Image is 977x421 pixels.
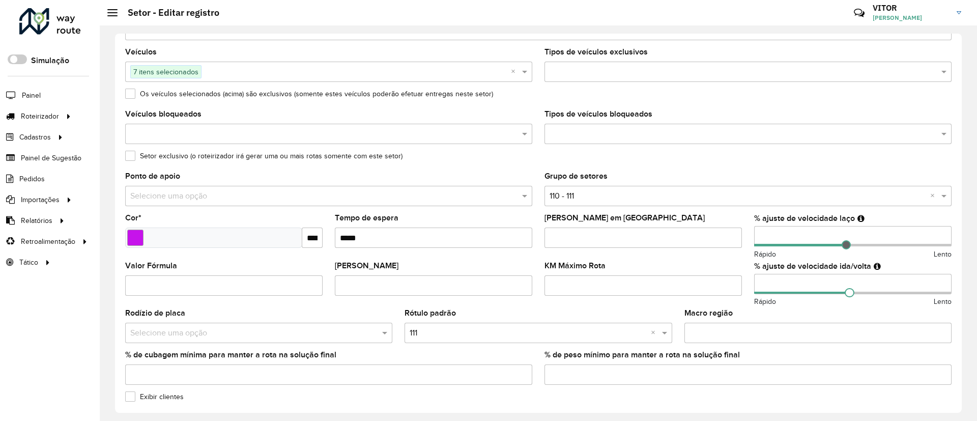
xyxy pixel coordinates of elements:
[544,212,705,224] label: [PERSON_NAME] em [GEOGRAPHIC_DATA]
[125,151,403,161] label: Setor exclusivo (o roteirizador irá gerar uma ou mais rotas somente com este setor)
[544,108,652,120] label: Tipos de veículos bloqueados
[125,46,157,58] label: Veículos
[544,260,606,272] label: KM Máximo Rota
[125,170,180,182] label: Ponto de apoio
[754,296,776,307] span: Rápido
[511,66,520,78] span: Clear all
[127,230,143,246] input: Select a color
[118,7,219,18] h2: Setor - Editar registro
[125,89,493,99] label: Os veículos selecionados (acima) são exclusivos (somente estes veículos poderão efetuar entregas ...
[335,212,398,224] label: Tempo de espera
[754,249,776,260] span: Rápido
[22,90,41,101] span: Painel
[544,349,740,361] label: % de peso mínimo para manter a rota na solução final
[21,236,75,247] span: Retroalimentação
[405,307,456,319] label: Rótulo padrão
[21,215,52,226] span: Relatórios
[21,111,59,122] span: Roteirizador
[754,212,855,224] label: % ajuste de velocidade laço
[19,132,51,143] span: Cadastros
[21,194,60,205] span: Importações
[651,327,659,339] span: Clear all
[31,54,69,67] label: Simulação
[21,153,81,163] span: Painel de Sugestão
[335,260,398,272] label: [PERSON_NAME]
[857,214,865,222] em: Ajuste de velocidade do veículo entre clientes
[544,170,608,182] label: Grupo de setores
[125,108,202,120] label: Veículos bloqueados
[873,13,949,22] span: [PERSON_NAME]
[930,190,939,202] span: Clear all
[684,307,733,319] label: Macro região
[131,66,201,78] span: 7 itens selecionados
[754,260,871,272] label: % ajuste de velocidade ida/volta
[934,296,952,307] span: Lento
[19,257,38,268] span: Tático
[19,174,45,184] span: Pedidos
[125,391,184,402] label: Exibir clientes
[934,249,952,260] span: Lento
[125,212,141,224] label: Cor
[874,262,881,270] em: Ajuste de velocidade do veículo entre a saída do depósito até o primeiro cliente e a saída do últ...
[544,46,648,58] label: Tipos de veículos exclusivos
[125,349,336,361] label: % de cubagem mínima para manter a rota na solução final
[848,2,870,24] a: Contato Rápido
[873,3,949,13] h3: VITOR
[125,307,185,319] label: Rodízio de placa
[125,260,177,272] label: Valor Fórmula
